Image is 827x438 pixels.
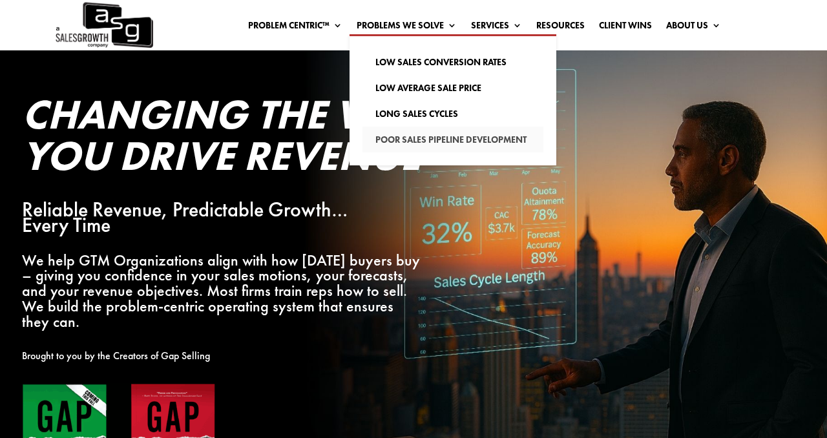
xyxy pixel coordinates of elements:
[536,21,585,35] a: Resources
[22,202,427,233] p: Reliable Revenue, Predictable Growth…Every Time
[22,253,427,329] p: We help GTM Organizations align with how [DATE] buyers buy – giving you confidence in your sales ...
[357,21,457,35] a: Problems We Solve
[599,21,652,35] a: Client Wins
[362,49,543,75] a: Low Sales Conversion Rates
[362,75,543,101] a: Low Average Sale Price
[22,94,427,183] h2: Changing the Way You Drive Revenue
[362,101,543,127] a: Long Sales Cycles
[666,21,721,35] a: About Us
[471,21,522,35] a: Services
[248,21,342,35] a: Problem Centric™
[22,348,427,364] p: Brought to you by the Creators of Gap Selling
[362,127,543,152] a: Poor Sales Pipeline Development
